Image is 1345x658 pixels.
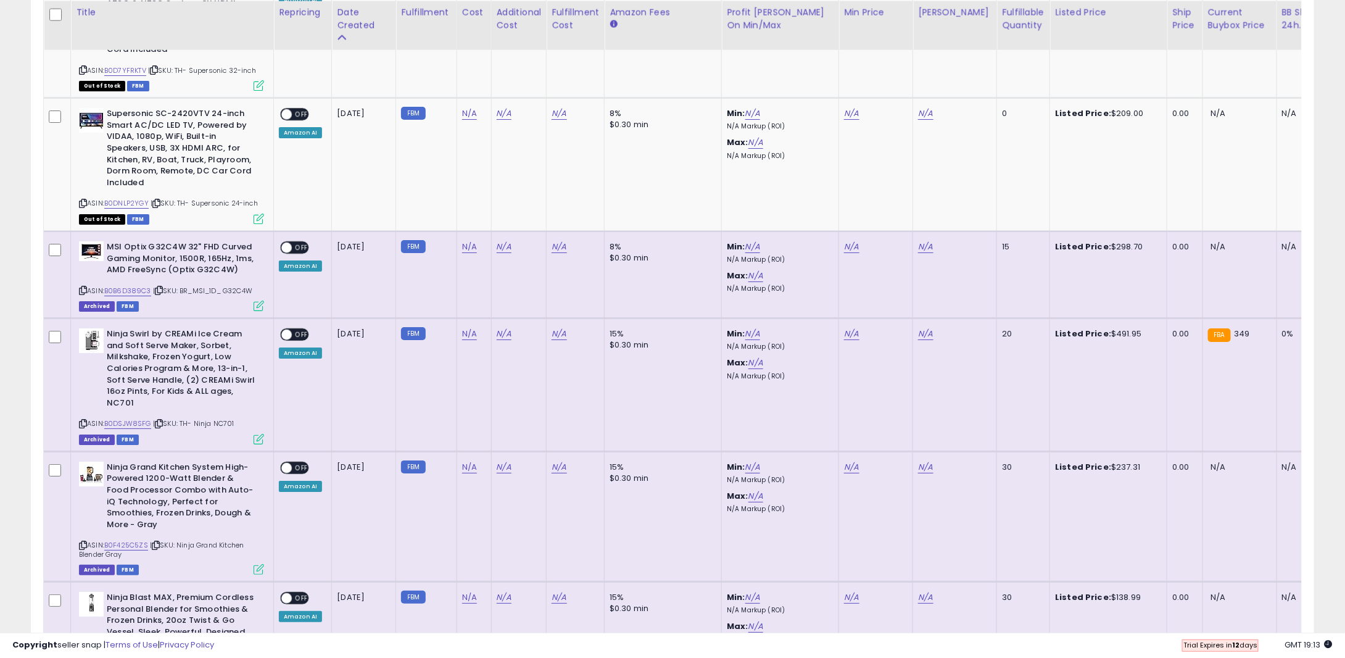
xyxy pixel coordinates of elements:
div: 0.00 [1172,241,1193,252]
div: 0% [1282,328,1323,339]
a: N/A [844,107,859,120]
div: $138.99 [1055,592,1157,603]
span: All listings that are currently out of stock and unavailable for purchase on Amazon [79,214,125,225]
div: Fulfillment [401,6,451,19]
b: Max: [727,490,748,502]
p: N/A Markup (ROI) [727,256,829,264]
b: Listed Price: [1055,328,1111,339]
div: seller snap | | [12,639,214,651]
div: 0.00 [1172,328,1193,339]
div: $0.30 min [610,252,712,264]
span: FBM [117,435,139,445]
div: $237.31 [1055,462,1157,473]
div: [DATE] [337,462,386,473]
p: N/A Markup (ROI) [727,152,829,160]
strong: Copyright [12,639,57,651]
div: Min Price [844,6,908,19]
a: N/A [748,490,763,502]
div: ASIN: [79,328,264,443]
div: 15% [610,328,712,339]
a: N/A [745,461,760,473]
th: The percentage added to the cost of goods (COGS) that forms the calculator for Min & Max prices. [722,1,839,49]
span: Listings that have been deleted from Seller Central [79,301,115,312]
small: FBM [401,327,425,340]
p: N/A Markup (ROI) [727,343,829,351]
span: N/A [1211,107,1226,119]
a: N/A [552,461,566,473]
div: [PERSON_NAME] [918,6,991,19]
b: Listed Price: [1055,241,1111,252]
a: N/A [918,461,933,473]
div: Additional Cost [497,6,542,31]
div: 20 [1002,328,1040,339]
div: Fulfillment Cost [552,6,599,31]
a: N/A [745,241,760,253]
div: $0.30 min [610,473,712,484]
a: N/A [497,461,511,473]
a: B0DSJW8SFG [104,419,151,429]
a: N/A [552,241,566,253]
span: | SKU: Ninja Grand Kitchen Blender Gray [79,540,244,559]
div: Amazon AI [279,348,322,359]
div: Amazon AI [279,127,322,138]
a: N/A [497,591,511,604]
b: Ninja Grand Kitchen System High-Powered 1200-Watt Blender & Food Processor Combo with Auto-iQ Tec... [107,462,257,533]
div: 30 [1002,592,1040,603]
a: N/A [748,270,763,282]
div: 0.00 [1172,462,1193,473]
div: 0 [1002,108,1040,119]
div: Current Buybox Price [1208,6,1272,31]
span: All listings that are currently out of stock and unavailable for purchase on Amazon [79,81,125,91]
span: OFF [292,593,312,604]
div: 8% [610,108,712,119]
a: N/A [844,328,859,340]
div: Date Created [337,6,391,31]
b: 12 [1232,640,1239,650]
div: 15% [610,592,712,603]
div: 8% [610,241,712,252]
div: Amazon AI [279,481,322,492]
div: Ship Price [1172,6,1197,31]
a: N/A [844,461,859,473]
span: FBM [117,565,139,575]
small: FBM [401,240,425,253]
b: Listed Price: [1055,591,1111,603]
a: N/A [462,461,477,473]
div: Listed Price [1055,6,1162,19]
div: Fulfillable Quantity [1002,6,1045,31]
a: N/A [497,107,511,120]
div: 15 [1002,241,1040,252]
a: B0DNLP2YGY [104,198,149,209]
span: | SKU: BR_MSI_1D_ G32C4W [153,286,252,296]
small: FBM [401,107,425,120]
a: N/A [552,591,566,604]
a: N/A [918,241,933,253]
b: Listed Price: [1055,107,1111,119]
a: N/A [918,107,933,120]
span: N/A [1211,591,1226,603]
p: N/A Markup (ROI) [727,285,829,293]
b: Min: [727,591,745,603]
div: $209.00 [1055,108,1157,119]
img: 31RDxLcAxvL._SL40_.jpg [79,241,104,261]
a: N/A [462,107,477,120]
p: N/A Markup (ROI) [727,505,829,514]
div: [DATE] [337,108,386,119]
div: ASIN: [79,241,264,310]
small: Amazon Fees. [610,19,617,30]
img: 41G8RFzC9pL._SL40_.jpg [79,462,104,486]
div: ASIN: [79,462,264,573]
div: N/A [1282,462,1323,473]
a: B0D7YFRKTV [104,65,146,76]
a: N/A [745,107,760,120]
b: Min: [727,461,745,473]
div: Amazon AI [279,260,322,272]
a: N/A [497,241,511,253]
small: FBA [1208,328,1231,342]
img: 21BKATd44AL._SL40_.jpg [79,592,104,617]
span: FBM [127,81,149,91]
b: Max: [727,136,748,148]
p: N/A Markup (ROI) [727,372,829,381]
span: N/A [1211,461,1226,473]
b: Min: [727,107,745,119]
